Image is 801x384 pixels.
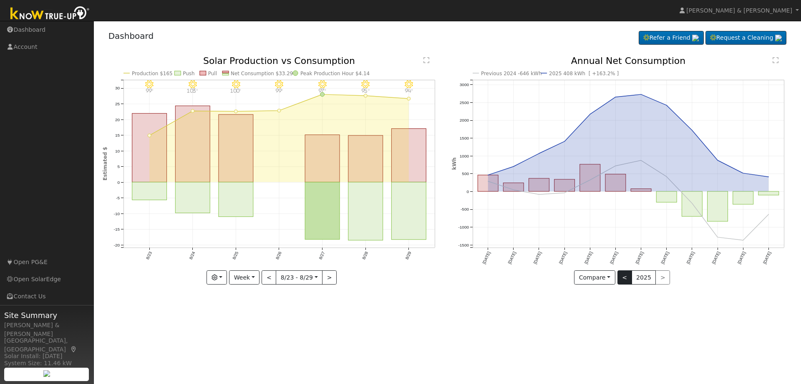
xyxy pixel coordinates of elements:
circle: onclick="" [665,104,668,107]
rect: onclick="" [132,114,166,183]
text: 8/27 [318,251,325,260]
rect: onclick="" [175,106,210,182]
text: 8/24 [188,251,196,260]
text:  [423,57,429,64]
p: 100° [229,89,243,93]
circle: onclick="" [537,193,541,196]
circle: onclick="" [234,110,237,113]
a: Refer a Friend [639,31,704,45]
circle: onclick="" [640,159,643,162]
text: 2025 408 kWh [ +163.2% ] [549,71,619,76]
text: -15 [113,227,120,231]
text: [DATE] [660,251,670,264]
rect: onclick="" [348,135,383,182]
a: Map [70,346,78,353]
circle: onclick="" [690,129,694,132]
text: 0 [466,189,469,194]
rect: onclick="" [682,191,703,216]
button: < [617,270,632,285]
rect: onclick="" [503,183,524,191]
text: 5 [117,164,120,169]
text: -10 [113,211,120,216]
text: [DATE] [635,251,645,264]
rect: onclick="" [175,182,210,213]
circle: onclick="" [665,175,668,178]
text: Solar Production vs Consumption [203,56,355,66]
text: [DATE] [533,251,542,264]
span: [PERSON_NAME] & [PERSON_NAME] [686,7,792,14]
img: retrieve [775,35,782,41]
img: retrieve [692,35,699,41]
circle: onclick="" [320,92,324,97]
text: 25 [115,102,120,106]
text: 3000 [460,82,469,87]
button: Compare [574,270,615,285]
button: 8/23 - 8/29 [276,270,322,285]
text: 20 [115,117,120,122]
text: [DATE] [686,251,695,264]
p: 99° [142,89,156,93]
p: 99° [272,89,286,93]
i: 8/27 - Clear [318,80,327,89]
text: -1000 [458,225,469,229]
p: 103° [185,89,200,93]
rect: onclick="" [219,114,253,182]
rect: onclick="" [305,182,340,239]
rect: onclick="" [219,182,253,217]
button: < [262,270,276,285]
text: 8/23 [145,251,153,260]
circle: onclick="" [486,173,490,177]
text: [DATE] [584,251,593,264]
text: 8/28 [361,251,369,260]
text: 10 [115,149,120,153]
rect: onclick="" [631,189,651,191]
text: 8/29 [405,251,412,260]
rect: onclick="" [657,191,677,202]
circle: onclick="" [588,178,592,182]
button: Week [229,270,259,285]
circle: onclick="" [716,236,719,239]
a: Dashboard [108,31,154,41]
circle: onclick="" [640,93,643,96]
text: 1500 [460,136,469,140]
text: -20 [113,243,120,247]
text: 8/25 [232,251,239,260]
text: Annual Net Consumption [571,56,686,66]
img: retrieve [43,370,50,377]
text: Estimated $ [102,147,108,181]
text: 15 [115,133,120,137]
text: 30 [115,86,120,91]
text: 1000 [460,154,469,158]
div: [PERSON_NAME] & [PERSON_NAME] [4,321,89,338]
circle: onclick="" [563,191,566,195]
rect: onclick="" [478,175,498,191]
i: 8/25 - Clear [232,80,240,89]
button: > [322,270,337,285]
img: Know True-Up [6,5,94,23]
circle: onclick="" [537,152,541,155]
rect: onclick="" [305,135,340,182]
text: [DATE] [711,251,721,264]
circle: onclick="" [767,175,771,179]
rect: onclick="" [580,164,600,191]
text: Previous 2024 -646 kWh [481,71,542,76]
circle: onclick="" [588,113,592,116]
text: 2000 [460,118,469,123]
circle: onclick="" [742,172,745,175]
rect: onclick="" [605,174,626,191]
circle: onclick="" [716,159,719,162]
text: [DATE] [609,251,619,264]
circle: onclick="" [407,97,411,100]
text: 500 [462,171,469,176]
span: Site Summary [4,310,89,321]
rect: onclick="" [708,191,728,221]
text: [DATE] [558,251,568,264]
text: -500 [461,207,469,212]
text: -5 [116,196,120,200]
circle: onclick="" [512,188,515,191]
rect: onclick="" [132,182,166,200]
text: Peak Production Hour $4.14 [300,71,370,76]
div: [GEOGRAPHIC_DATA], [GEOGRAPHIC_DATA] [4,336,89,354]
text: [DATE] [762,251,772,264]
circle: onclick="" [191,109,194,113]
